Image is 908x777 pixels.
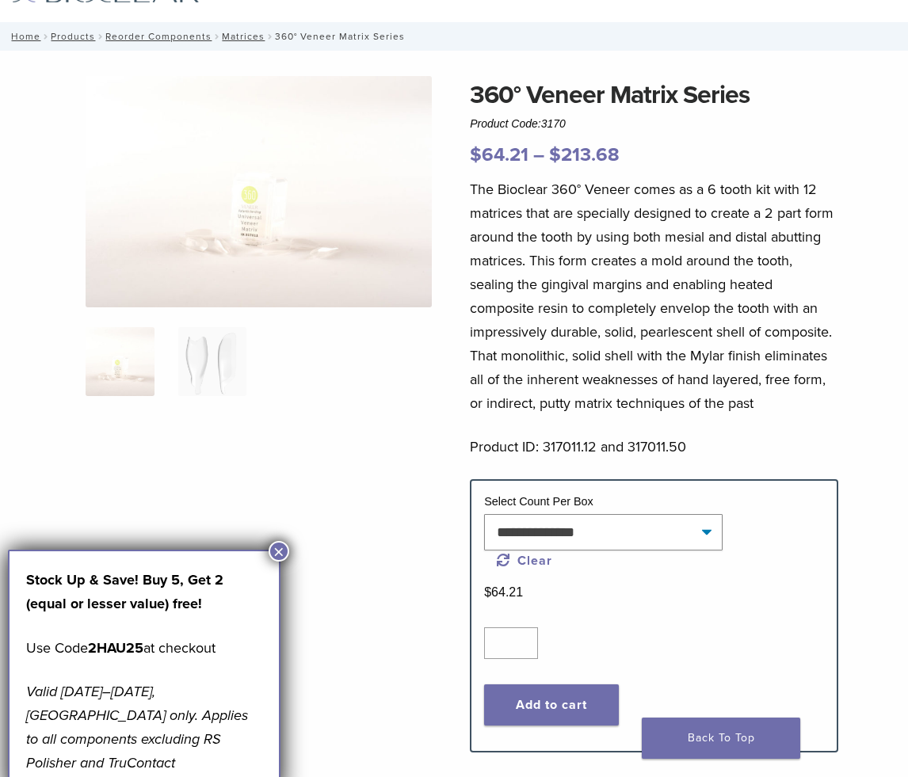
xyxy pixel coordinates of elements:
bdi: 213.68 [549,143,620,166]
span: / [212,32,222,40]
button: Add to cart [484,684,619,726]
img: 360° Veneer Matrix Series - Image 2 [178,327,247,396]
strong: 2HAU25 [88,639,143,657]
a: Clear [497,553,552,569]
span: $ [470,143,482,166]
span: $ [484,585,491,599]
span: / [265,32,275,40]
strong: Stock Up & Save! Buy 5, Get 2 (equal or lesser value) free! [26,571,223,612]
span: Product Code: [470,117,566,130]
label: Select Count Per Box [484,495,593,508]
span: / [40,32,51,40]
a: Home [6,31,40,42]
span: – [533,143,544,166]
img: Veneer-360-Matrices-1-324x324.jpg [86,327,155,396]
p: The Bioclear 360° Veneer comes as a 6 tooth kit with 12 matrices that are specially designed to c... [470,177,838,415]
h1: 360° Veneer Matrix Series [470,76,838,114]
img: Veneer 360 Matrices-1 [86,76,432,307]
bdi: 64.21 [470,143,528,166]
p: Product ID: 317011.12 and 317011.50 [470,435,838,459]
a: Reorder Components [105,31,212,42]
em: Valid [DATE]–[DATE], [GEOGRAPHIC_DATA] only. Applies to all components excluding RS Polisher and ... [26,683,248,771]
a: Back To Top [642,718,800,759]
bdi: 64.21 [484,585,523,599]
span: / [95,32,105,40]
span: 3170 [541,117,566,130]
a: Products [51,31,95,42]
a: Matrices [222,31,265,42]
span: $ [549,143,561,166]
p: Use Code at checkout [26,636,262,660]
button: Close [269,541,289,562]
